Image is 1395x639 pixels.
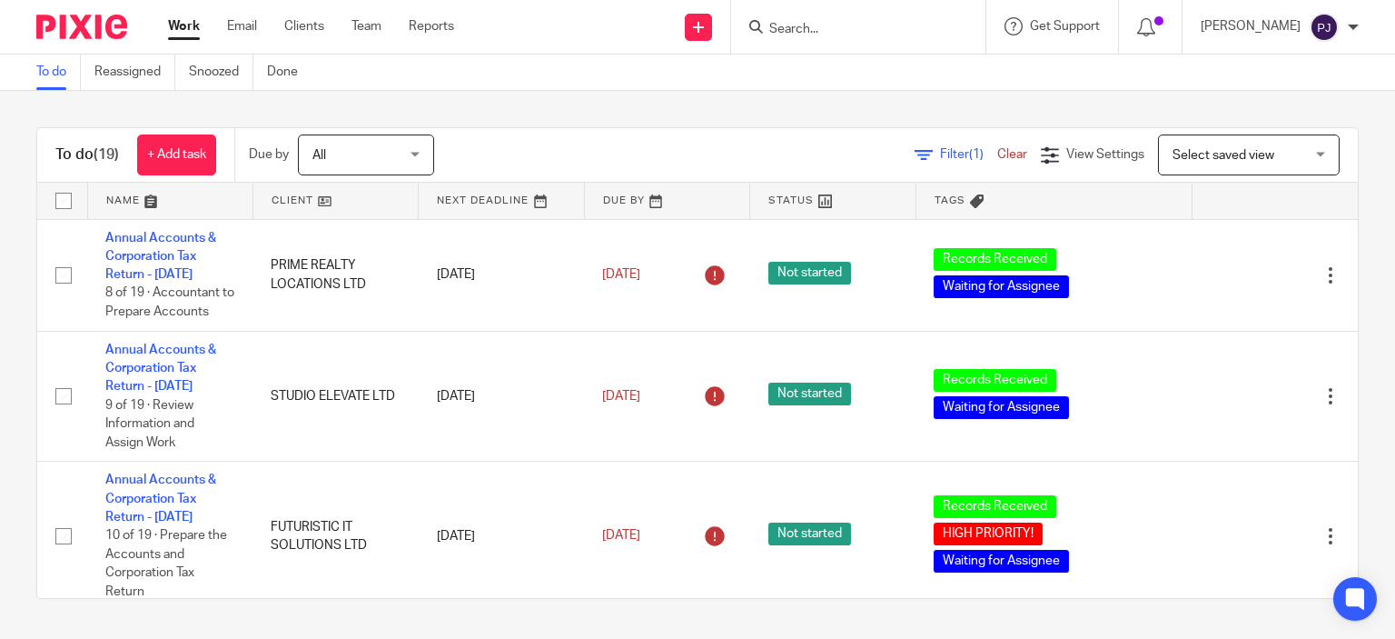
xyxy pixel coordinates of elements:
[105,287,234,319] span: 8 of 19 · Accountant to Prepare Accounts
[1066,148,1144,161] span: View Settings
[227,17,257,35] a: Email
[249,145,289,164] p: Due by
[419,331,584,462] td: [DATE]
[267,55,312,90] a: Done
[419,219,584,331] td: [DATE]
[419,462,584,611] td: [DATE]
[934,495,1056,518] span: Records Received
[351,17,381,35] a: Team
[768,262,851,285] span: Not started
[934,523,1043,545] span: HIGH PRIORITY!
[105,232,216,282] a: Annual Accounts & Corporation Tax Return - [DATE]
[137,135,216,175] a: + Add task
[55,145,119,165] h1: To do
[768,523,851,545] span: Not started
[768,383,851,405] span: Not started
[934,275,1069,298] span: Waiting for Assignee
[602,390,640,403] span: [DATE]
[189,55,253,90] a: Snoozed
[168,17,200,35] a: Work
[934,550,1069,573] span: Waiting for Assignee
[1172,149,1274,162] span: Select saved view
[409,17,454,35] a: Reports
[94,55,175,90] a: Reassigned
[767,22,931,38] input: Search
[36,15,127,39] img: Pixie
[252,331,418,462] td: STUDIO ELEVATE LTD
[36,55,81,90] a: To do
[105,344,216,394] a: Annual Accounts & Corporation Tax Return - [DATE]
[934,369,1056,392] span: Records Received
[284,17,324,35] a: Clients
[997,148,1027,161] a: Clear
[252,462,418,611] td: FUTURISTIC IT SOLUTIONS LTD
[934,248,1056,271] span: Records Received
[94,147,119,162] span: (19)
[312,149,326,162] span: All
[940,148,997,161] span: Filter
[105,529,227,598] span: 10 of 19 · Prepare the Accounts and Corporation Tax Return
[105,474,216,524] a: Annual Accounts & Corporation Tax Return - [DATE]
[934,396,1069,419] span: Waiting for Assignee
[252,219,418,331] td: PRIME REALTY LOCATIONS LTD
[602,268,640,281] span: [DATE]
[935,195,965,205] span: Tags
[602,530,640,543] span: [DATE]
[1201,17,1301,35] p: [PERSON_NAME]
[969,148,984,161] span: (1)
[1310,13,1339,42] img: svg%3E
[1030,20,1100,33] span: Get Support
[105,399,194,449] span: 9 of 19 · Review Information and Assign Work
